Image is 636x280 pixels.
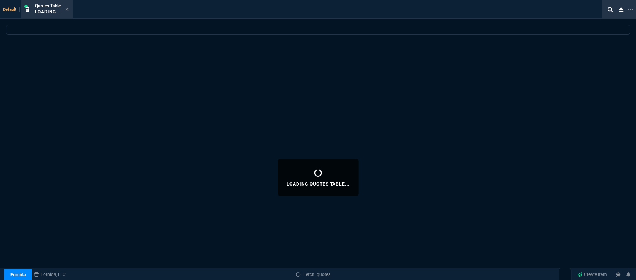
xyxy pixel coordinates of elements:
a: Fetch: quotes [296,271,330,278]
a: msbcCompanyName [32,271,68,278]
nx-icon: Close Workbench [616,5,626,14]
p: Loading Quotes Table... [287,181,349,187]
a: Create Item [574,269,610,280]
nx-icon: Search [605,5,616,14]
p: Loading... [35,9,61,15]
nx-icon: Close Tab [65,7,69,13]
span: Quotes Table [35,3,61,9]
nx-icon: Open New Tab [628,6,633,13]
span: Default [3,7,20,12]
